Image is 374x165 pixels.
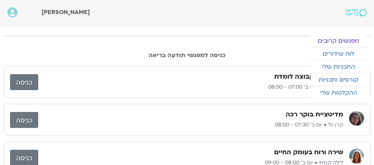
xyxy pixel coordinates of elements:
[310,86,367,99] a: ההקלטות שלי
[349,111,364,126] img: קרן גל
[42,8,90,16] span: [PERSON_NAME]
[274,148,343,157] h3: שירה ורוח בעומק החיים
[274,72,343,81] h3: מדיטציה וקבוצה לומדת
[10,112,38,128] a: כניסה
[310,47,367,60] a: לוח שידורים
[4,52,370,59] h2: כניסה למפגשי תודעה בריאה
[38,121,343,129] p: קרן גל • יום ב׳ 07:30 - 08:00
[310,73,367,86] a: קורסים ותכניות
[38,83,343,92] p: דקל קנטי • יום ב׳ 07:00 - 08:00
[10,74,38,90] a: כניסה
[286,110,343,119] h3: מדיטציית בוקר רכה
[310,60,367,73] a: התכניות שלי
[310,34,367,47] a: מפגשים קרובים
[349,149,364,164] img: לילה קמחי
